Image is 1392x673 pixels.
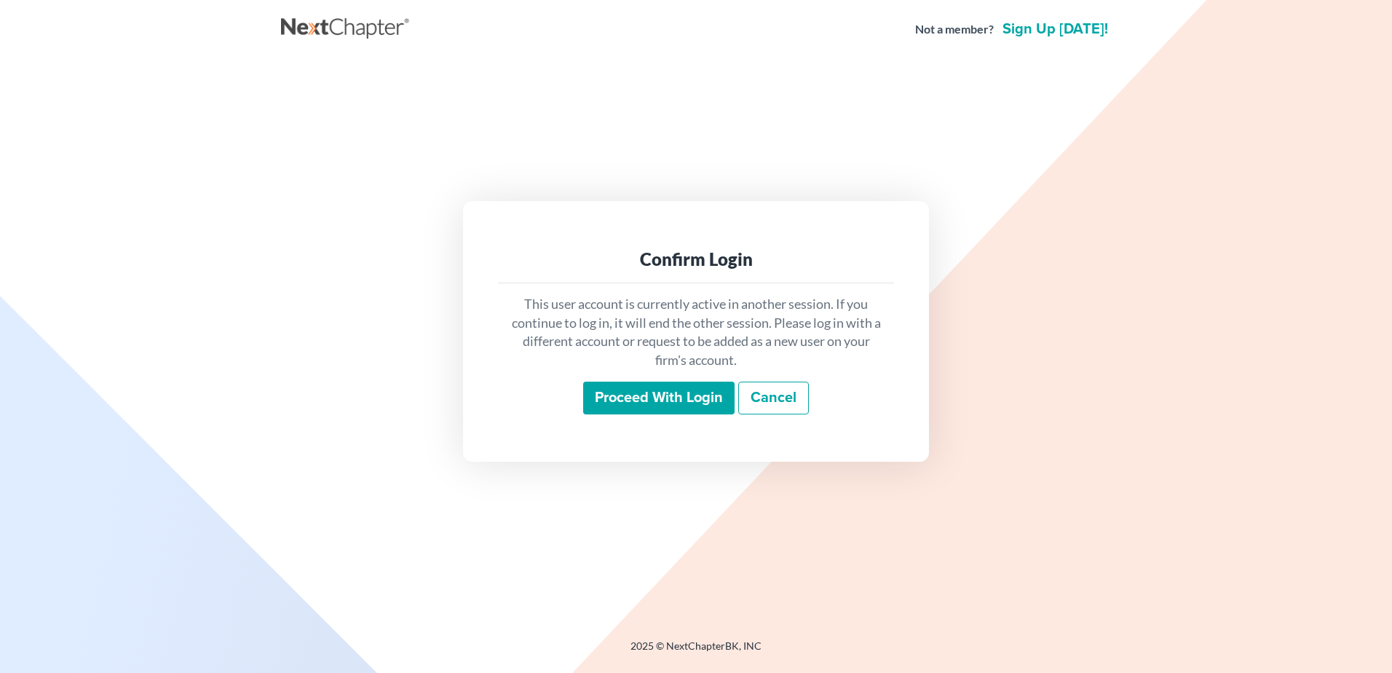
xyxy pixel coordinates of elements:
[510,248,882,271] div: Confirm Login
[510,295,882,370] p: This user account is currently active in another session. If you continue to log in, it will end ...
[738,382,809,415] a: Cancel
[915,21,994,38] strong: Not a member?
[1000,22,1111,36] a: Sign up [DATE]!
[281,639,1111,665] div: 2025 © NextChapterBK, INC
[583,382,735,415] input: Proceed with login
